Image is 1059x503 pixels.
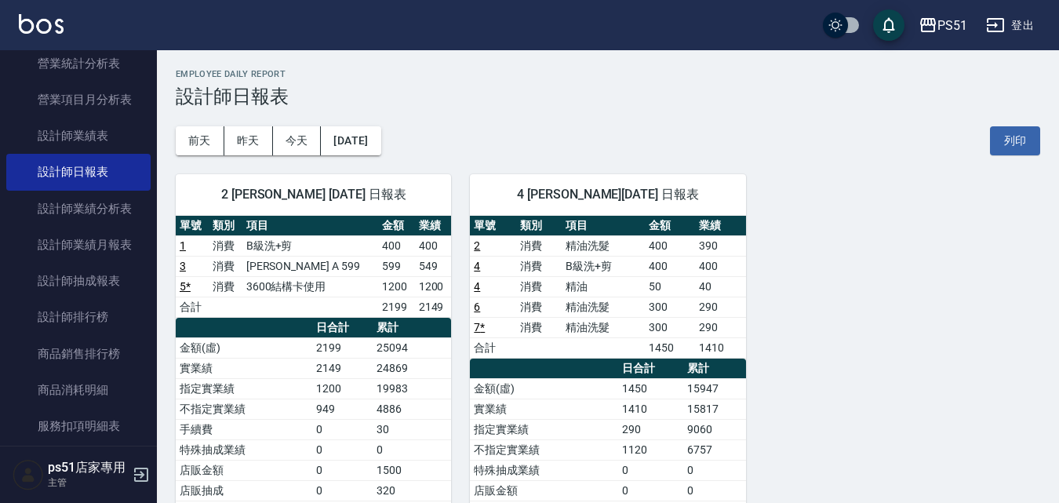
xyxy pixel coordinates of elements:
td: 1500 [373,460,451,480]
td: 290 [695,297,745,317]
a: 6 [474,301,480,313]
a: 設計師排行榜 [6,299,151,335]
td: 15817 [683,399,746,419]
td: 290 [618,419,683,439]
td: 1200 [312,378,373,399]
td: 2149 [312,358,373,378]
th: 單號 [176,216,209,236]
h5: ps51店家專用 [48,460,128,476]
th: 日合計 [312,318,373,338]
button: PS51 [912,9,973,42]
td: 24869 [373,358,451,378]
td: 599 [378,256,415,276]
button: 今天 [273,126,322,155]
button: save [873,9,904,41]
td: 消費 [209,256,242,276]
td: 精油洗髮 [562,297,645,317]
a: 商品銷售排行榜 [6,336,151,372]
td: 特殊抽成業績 [176,439,312,460]
td: 2199 [378,297,415,317]
th: 項目 [242,216,378,236]
td: 指定實業績 [470,419,617,439]
td: 300 [645,317,695,337]
th: 單號 [470,216,515,236]
a: 設計師業績分析表 [6,191,151,227]
button: 登出 [980,11,1040,40]
img: Logo [19,14,64,34]
td: 0 [312,460,373,480]
td: 30 [373,419,451,439]
td: 400 [695,256,745,276]
td: 949 [312,399,373,419]
table: a dense table [470,216,745,359]
td: 消費 [516,297,562,317]
th: 類別 [516,216,562,236]
th: 累計 [373,318,451,338]
a: 設計師日報表 [6,154,151,190]
td: 400 [645,256,695,276]
a: 營業項目月分析表 [6,82,151,118]
td: 消費 [516,317,562,337]
td: 15947 [683,378,746,399]
td: 50 [645,276,695,297]
td: 19983 [373,378,451,399]
td: 400 [645,235,695,256]
td: 0 [312,480,373,501]
td: 消費 [516,256,562,276]
th: 累計 [683,359,746,379]
h2: Employee Daily Report [176,69,1040,79]
td: 金額(虛) [470,378,617,399]
td: 400 [415,235,452,256]
td: 店販抽成 [176,480,312,501]
span: 4 [PERSON_NAME][DATE] 日報表 [489,187,726,202]
a: 設計師業績月報表 [6,227,151,263]
table: a dense table [176,216,451,318]
a: 設計師業績表 [6,118,151,154]
a: 4 [474,280,480,293]
td: 精油洗髮 [562,317,645,337]
td: 549 [415,256,452,276]
td: 手續費 [176,419,312,439]
td: 消費 [209,276,242,297]
td: 1410 [618,399,683,419]
th: 項目 [562,216,645,236]
td: B級洗+剪 [562,256,645,276]
td: 消費 [209,235,242,256]
td: 4886 [373,399,451,419]
button: [DATE] [321,126,380,155]
td: 0 [683,480,746,501]
th: 日合計 [618,359,683,379]
a: 設計師抽成報表 [6,263,151,299]
th: 金額 [645,216,695,236]
td: 3600結構卡使用 [242,276,378,297]
td: 實業績 [176,358,312,378]
img: Person [13,459,44,490]
td: 消費 [516,235,562,256]
td: 金額(虛) [176,337,312,358]
td: 特殊抽成業績 [470,460,617,480]
td: 1450 [618,378,683,399]
div: PS51 [937,16,967,35]
td: 店販金額 [176,460,312,480]
td: 精油 [562,276,645,297]
td: 不指定實業績 [470,439,617,460]
td: 0 [312,439,373,460]
td: 0 [312,419,373,439]
th: 業績 [415,216,452,236]
a: 2 [474,239,480,252]
td: 400 [378,235,415,256]
td: 指定實業績 [176,378,312,399]
td: 2199 [312,337,373,358]
td: 1200 [378,276,415,297]
td: B級洗+剪 [242,235,378,256]
td: 1120 [618,439,683,460]
th: 金額 [378,216,415,236]
td: 消費 [516,276,562,297]
td: 1200 [415,276,452,297]
td: 300 [645,297,695,317]
button: 昨天 [224,126,273,155]
td: 290 [695,317,745,337]
a: 服務扣項明細表 [6,408,151,444]
td: 25094 [373,337,451,358]
td: 合計 [470,337,515,358]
